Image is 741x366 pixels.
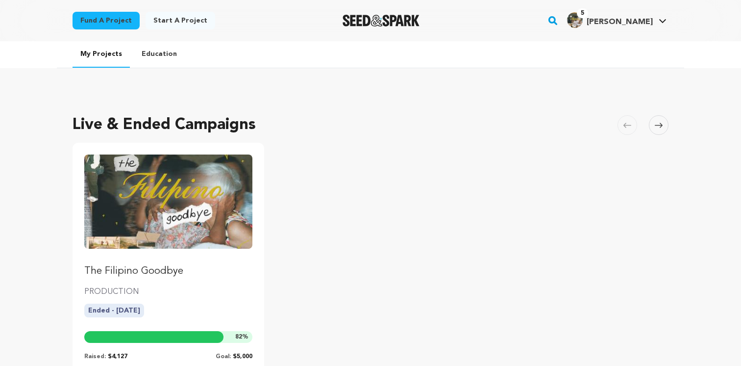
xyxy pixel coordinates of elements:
span: [PERSON_NAME] [587,18,653,26]
div: Raymond T.'s Profile [567,12,653,28]
p: Ended - [DATE] [84,304,144,317]
span: % [235,333,248,341]
span: 5 [577,8,588,18]
h2: Live & Ended Campaigns [73,113,256,137]
span: Goal: [216,354,231,360]
a: Education [134,41,185,67]
a: Fund The Filipino Goodbye [84,155,252,278]
p: The Filipino Goodbye [84,264,252,278]
a: Start a project [146,12,215,29]
img: Seed&Spark Logo Dark Mode [343,15,420,26]
img: 5f99eaca176056f5.jpg [567,12,583,28]
a: My Projects [73,41,130,68]
a: Raymond T.'s Profile [565,10,668,28]
span: Raised: [84,354,106,360]
a: Fund a project [73,12,140,29]
span: 82 [235,334,242,340]
span: $5,000 [233,354,252,360]
span: Raymond T.'s Profile [565,10,668,31]
span: $4,127 [108,354,127,360]
a: Seed&Spark Homepage [343,15,420,26]
p: PRODUCTION [84,286,252,298]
